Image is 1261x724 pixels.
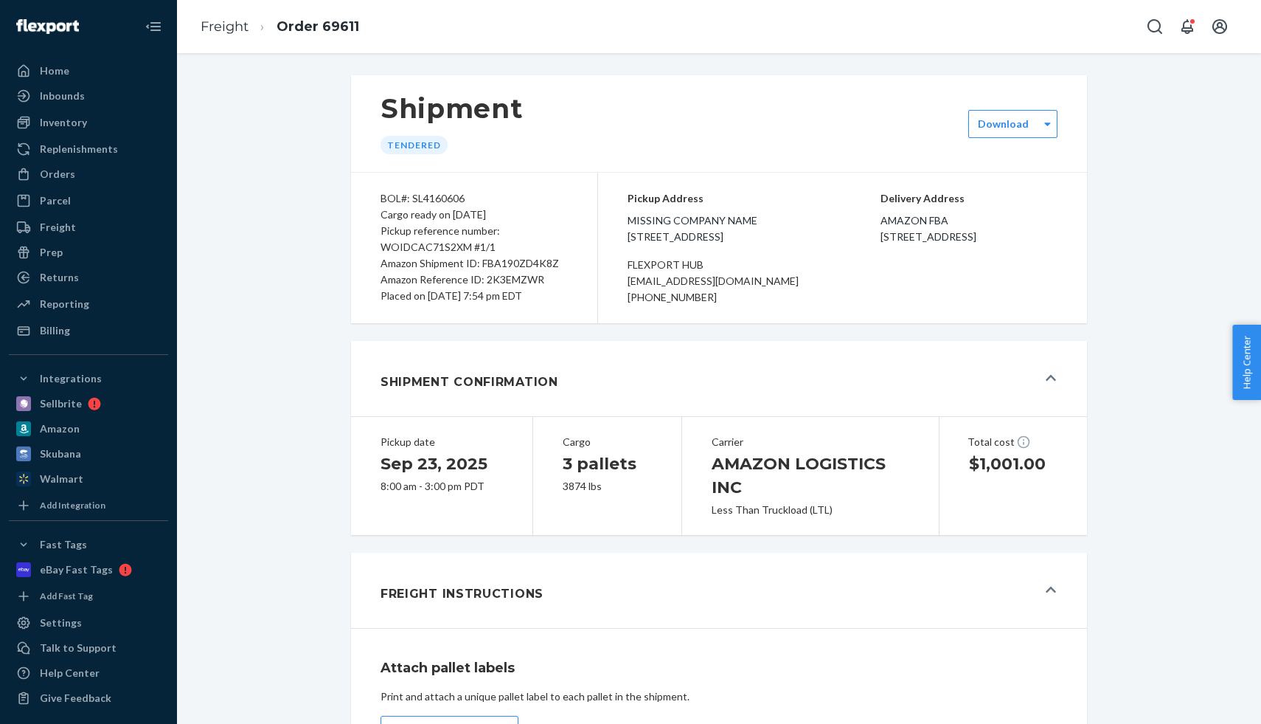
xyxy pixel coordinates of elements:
[628,257,880,273] div: Flexport HUB
[9,611,168,635] a: Settings
[628,190,880,207] p: Pickup Address
[40,590,93,602] div: Add Fast Tag
[381,689,1057,704] div: Print and attach a unique pallet label to each pallet in the shipment.
[9,111,168,134] a: Inventory
[40,421,80,436] div: Amazon
[628,289,880,306] div: [PHONE_NUMBER]
[40,63,69,78] div: Home
[9,533,168,556] button: Fast Tags
[381,255,568,272] div: Amazon Shipment ID: FBA190ZD4K8Z
[9,467,168,491] a: Walmart
[40,89,85,103] div: Inbounds
[40,323,70,338] div: Billing
[189,5,371,49] ol: breadcrumbs
[563,435,652,449] div: Cargo
[40,691,111,706] div: Give Feedback
[381,373,558,391] h1: Shipment Confirmation
[1165,680,1246,717] iframe: Opens a widget where you can chat to one of our agents
[563,454,636,474] span: 3 pallets
[40,641,117,655] div: Talk to Support
[40,297,89,311] div: Reporting
[201,18,249,35] a: Freight
[40,115,87,130] div: Inventory
[40,193,71,208] div: Parcel
[40,245,63,260] div: Prep
[9,442,168,466] a: Skubana
[381,207,568,223] div: Cargo ready on [DATE]
[40,537,87,552] div: Fast Tags
[880,213,1058,245] span: Amazon FBA [STREET_ADDRESS]
[381,658,1057,678] h1: Attach pallet labels
[9,137,168,161] a: Replenishments
[40,220,76,235] div: Freight
[40,396,82,411] div: Sellbrite
[9,189,168,213] a: Parcel
[139,12,168,41] button: Close Navigation
[9,84,168,108] a: Inbounds
[9,661,168,685] a: Help Center
[9,636,168,660] button: Talk to Support
[16,19,79,34] img: Flexport logo
[9,686,168,710] button: Give Feedback
[381,272,568,288] div: Amazon Reference ID: 2K3EMZWR
[1173,12,1202,41] button: Open notifications
[40,371,102,386] div: Integrations
[969,452,1057,476] h1: $1,001.00
[9,417,168,441] a: Amazon
[9,216,168,239] a: Freight
[351,553,1087,628] button: Freight Instructions
[628,273,880,289] div: [EMAIL_ADDRESS][DOMAIN_NAME]
[9,292,168,316] a: Reporting
[351,341,1087,416] button: Shipment Confirmation
[9,497,168,514] a: Add Integration
[628,213,880,245] span: Missing Company Name [STREET_ADDRESS]
[1205,12,1234,41] button: Open account menu
[381,452,503,476] h1: Sep 23, 2025
[40,270,79,285] div: Returns
[9,367,168,390] button: Integrations
[277,18,359,35] a: Order 69611
[40,616,82,630] div: Settings
[381,136,448,154] div: Tendered
[9,392,168,416] a: Sellbrite
[9,162,168,186] a: Orders
[40,167,75,182] div: Orders
[968,435,1059,449] div: Total cost
[712,435,909,449] div: Carrier
[1140,12,1170,41] button: Open Search Box
[381,435,503,449] div: Pickup date
[563,479,652,494] div: 3874 lbs
[381,479,503,494] div: 8:00 am - 3:00 pm PDT
[9,558,168,582] a: eBay Fast Tags
[9,266,168,289] a: Returns
[9,241,168,264] a: Prep
[40,472,83,486] div: Walmart
[712,503,909,517] div: Less Than Truckload (LTL)
[40,447,81,461] div: Skubana
[9,59,168,83] a: Home
[381,223,568,255] div: Pickup reference number: WOIDCAC71S2XM #1/1
[381,93,523,124] h1: Shipment
[9,319,168,342] a: Billing
[712,452,909,500] h1: AMAZON LOGISTICS INC
[9,587,168,605] a: Add Fast Tag
[880,190,1058,207] p: Delivery Address
[40,562,113,577] div: eBay Fast Tags
[381,288,568,304] div: Placed on [DATE] 7:54 pm EDT
[40,142,118,156] div: Replenishments
[978,117,1029,131] div: Download
[40,666,100,680] div: Help Center
[1232,325,1261,400] button: Help Center
[381,190,568,207] div: BOL#: SL4160606
[40,499,105,511] div: Add Integration
[381,585,543,603] h1: Freight Instructions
